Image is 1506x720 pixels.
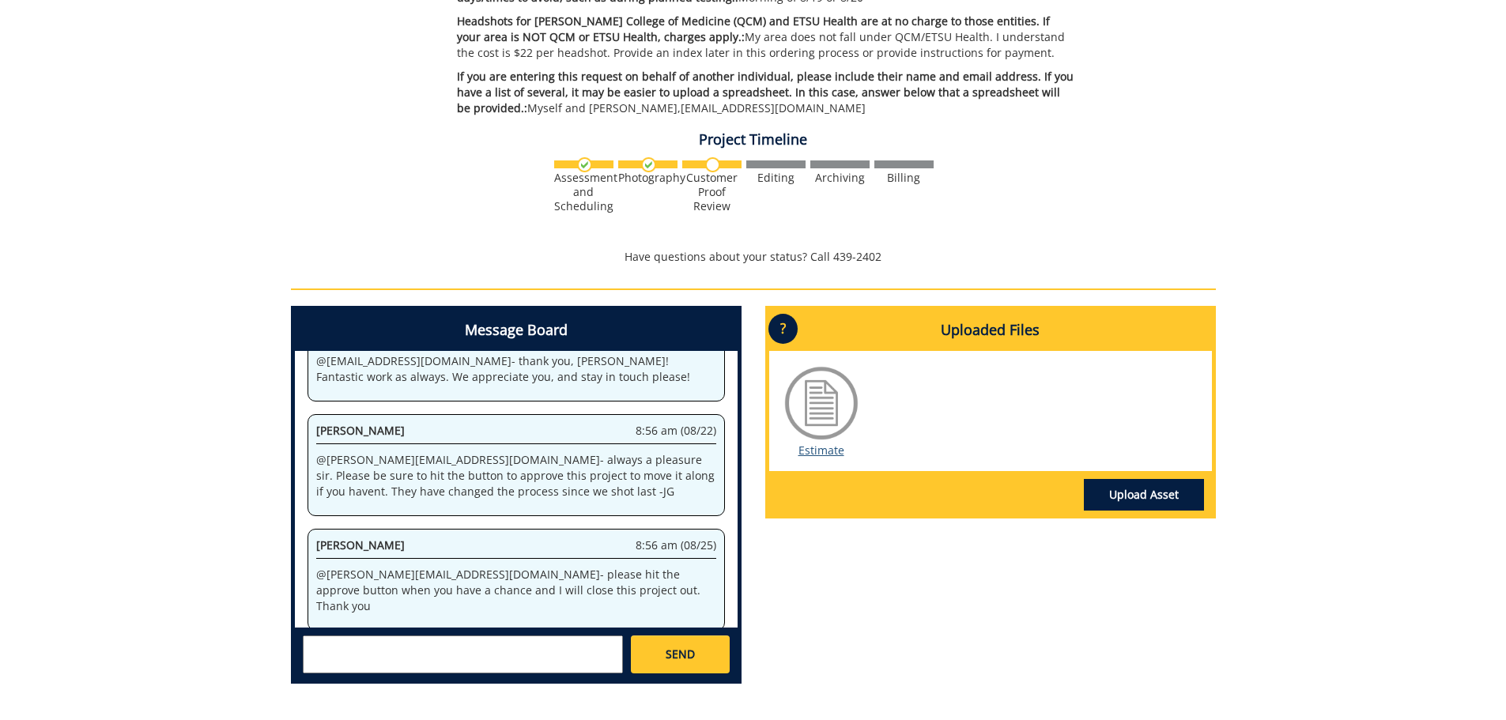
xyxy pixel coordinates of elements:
[457,69,1076,116] p: Myself and [PERSON_NAME], [EMAIL_ADDRESS][DOMAIN_NAME]
[768,314,798,344] p: ?
[798,443,844,458] a: Estimate
[705,157,720,172] img: no
[1084,479,1204,511] a: Upload Asset
[636,537,716,553] span: 8:56 am (08/25)
[316,537,405,552] span: [PERSON_NAME]
[874,171,934,185] div: Billing
[316,353,716,385] p: @ [EMAIL_ADDRESS][DOMAIN_NAME] - thank you, [PERSON_NAME]! Fantastic work as always. We appreciat...
[457,13,1050,44] span: Headshots for [PERSON_NAME] College of Medicine (QCM) and ETSU Health are at no charge to those e...
[618,171,678,185] div: Photography
[291,249,1216,265] p: Have questions about your status? Call 439-2402
[316,567,716,614] p: @ [PERSON_NAME][EMAIL_ADDRESS][DOMAIN_NAME] - please hit the approve button when you have a chanc...
[457,69,1074,115] span: If you are entering this request on behalf of another individual, please include their name and e...
[636,423,716,439] span: 8:56 am (08/22)
[641,157,656,172] img: checkmark
[810,171,870,185] div: Archiving
[769,310,1212,351] h4: Uploaded Files
[554,171,613,213] div: Assessment and Scheduling
[316,452,716,499] p: @ [PERSON_NAME][EMAIL_ADDRESS][DOMAIN_NAME] - always a pleasure sir. Please be sure to hit the bu...
[291,132,1216,148] h4: Project Timeline
[577,157,592,172] img: checkmark
[457,13,1076,61] p: My area does not fall under QCM/ETSU Health. I understand the cost is $22 per headshot. Provide a...
[316,423,405,438] span: [PERSON_NAME]
[682,171,742,213] div: Customer Proof Review
[295,310,738,351] h4: Message Board
[303,635,623,673] textarea: messageToSend
[631,635,729,673] a: SEND
[746,171,806,185] div: Editing
[666,646,695,662] span: SEND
